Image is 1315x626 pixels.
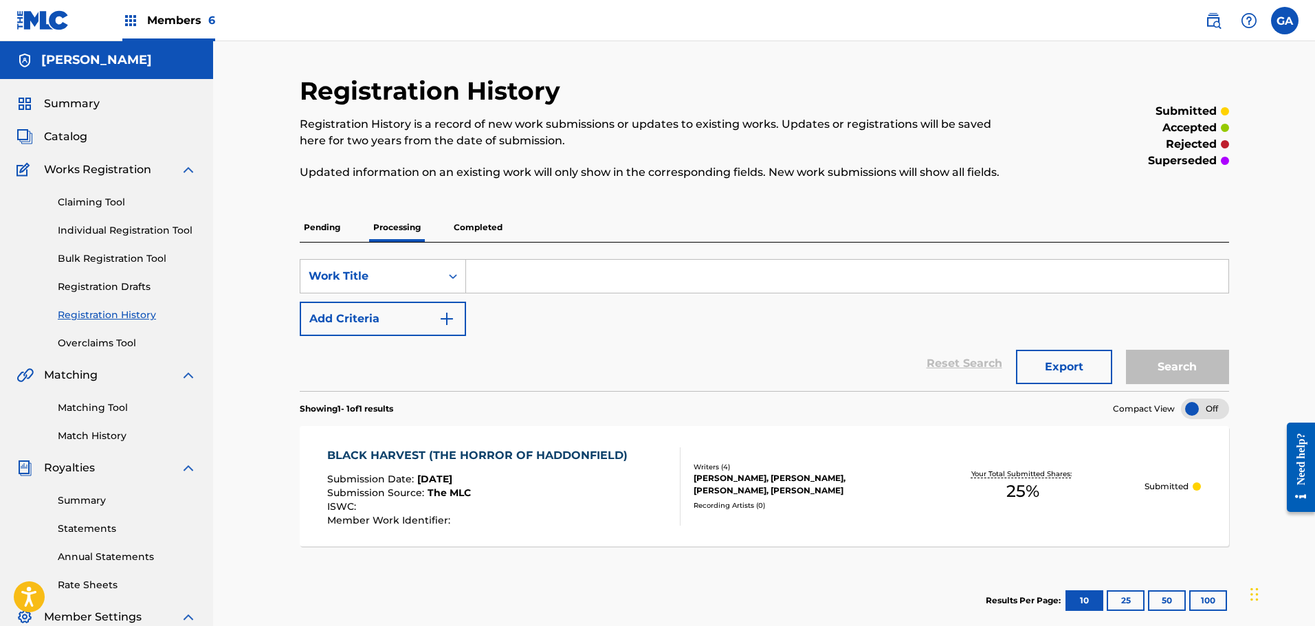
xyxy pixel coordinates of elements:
img: 9d2ae6d4665cec9f34b9.svg [439,311,455,327]
p: Submitted [1145,480,1189,493]
button: 10 [1065,590,1103,611]
img: Accounts [16,52,33,69]
p: Results Per Page: [986,594,1064,607]
p: submitted [1156,103,1217,120]
button: 25 [1107,590,1145,611]
button: 100 [1189,590,1227,611]
p: accepted [1162,120,1217,136]
div: Recording Artists ( 0 ) [694,500,901,511]
img: help [1241,12,1257,29]
p: superseded [1148,153,1217,169]
iframe: Resource Center [1277,412,1315,522]
span: Matching [44,367,98,383]
a: Statements [58,522,197,536]
a: Individual Registration Tool [58,223,197,238]
iframe: Chat Widget [1246,560,1315,626]
a: Annual Statements [58,550,197,564]
img: Catalog [16,128,33,145]
div: User Menu [1271,7,1299,34]
div: BLACK HARVEST (THE HORROR OF HADDONFIELD) [327,447,634,464]
div: [PERSON_NAME], [PERSON_NAME], [PERSON_NAME], [PERSON_NAME] [694,472,901,497]
img: Royalties [16,460,33,476]
img: expand [180,161,197,178]
span: Members [147,12,215,28]
p: Completed [450,213,507,242]
img: Works Registration [16,161,34,178]
a: BLACK HARVEST (THE HORROR OF HADDONFIELD)Submission Date:[DATE]Submission Source:The MLCISWC:Memb... [300,426,1229,546]
span: Submission Date : [327,473,417,485]
img: Member Settings [16,609,33,625]
a: Bulk Registration Tool [58,251,197,266]
span: Royalties [44,460,95,476]
h2: Registration History [300,76,567,107]
p: Showing 1 - 1 of 1 results [300,403,393,415]
a: Summary [58,493,197,508]
a: Overclaims Tool [58,336,197,350]
a: Claiming Tool [58,195,197,210]
div: Writers ( 4 ) [694,462,901,472]
button: Add Criteria [300,302,466,336]
button: 50 [1148,590,1186,611]
div: Help [1235,7,1263,34]
a: CatalogCatalog [16,128,87,145]
div: Work Title [309,268,432,284]
span: 6 [208,14,215,27]
span: Submission Source : [327,487,428,499]
img: search [1205,12,1222,29]
span: Summary [44,96,100,112]
img: expand [180,460,197,476]
p: Processing [369,213,425,242]
span: The MLC [428,487,471,499]
div: Drag [1250,574,1259,615]
p: rejected [1166,136,1217,153]
form: Search Form [300,259,1229,391]
img: Summary [16,96,33,112]
p: Pending [300,213,344,242]
img: Top Rightsholders [122,12,139,29]
p: Your Total Submitted Shares: [971,469,1075,479]
a: Registration Drafts [58,280,197,294]
span: 25 % [1006,479,1039,504]
a: Public Search [1200,7,1227,34]
span: Works Registration [44,161,151,178]
span: Member Work Identifier : [327,514,454,526]
button: Export [1016,350,1112,384]
img: MLC Logo [16,10,69,30]
img: Matching [16,367,34,383]
p: Updated information on an existing work will only show in the corresponding fields. New work subm... [300,164,1015,181]
span: [DATE] [417,473,452,485]
img: expand [180,367,197,383]
span: ISWC : [327,500,360,513]
a: Match History [58,429,197,443]
h5: Jason Vazquez [41,52,152,68]
a: Rate Sheets [58,578,197,592]
span: Catalog [44,128,87,145]
p: Registration History is a record of new work submissions or updates to existing works. Updates or... [300,116,1015,149]
span: Compact View [1113,403,1175,415]
span: Member Settings [44,609,142,625]
a: Matching Tool [58,401,197,415]
img: expand [180,609,197,625]
a: SummarySummary [16,96,100,112]
a: Registration History [58,308,197,322]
